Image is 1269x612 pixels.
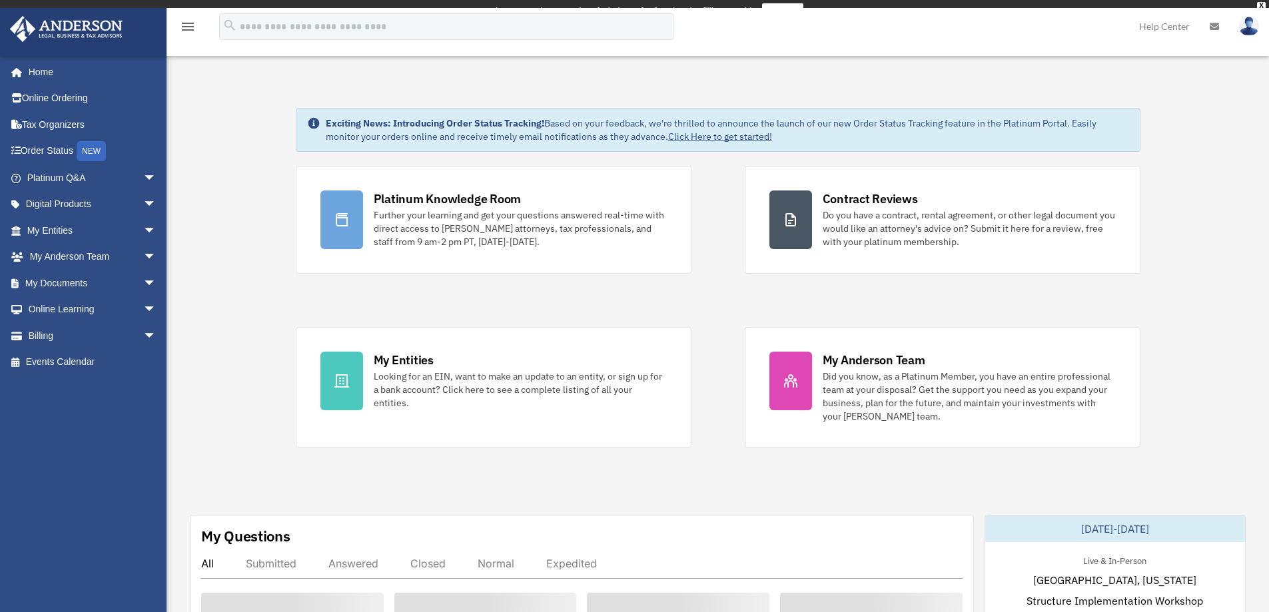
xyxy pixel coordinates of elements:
[296,327,691,448] a: My Entities Looking for an EIN, want to make an update to an entity, or sign up for a bank accoun...
[328,557,378,570] div: Answered
[9,217,177,244] a: My Entitiesarrow_drop_down
[9,59,170,85] a: Home
[985,515,1245,542] div: [DATE]-[DATE]
[143,191,170,218] span: arrow_drop_down
[762,3,803,19] a: survey
[410,557,446,570] div: Closed
[823,208,1116,248] div: Do you have a contract, rental agreement, or other legal document you would like an attorney's ad...
[6,16,127,42] img: Anderson Advisors Platinum Portal
[745,166,1140,274] a: Contract Reviews Do you have a contract, rental agreement, or other legal document you would like...
[1027,593,1203,609] span: Structure Implementation Workshop
[9,111,177,138] a: Tax Organizers
[546,557,597,570] div: Expedited
[9,191,177,218] a: Digital Productsarrow_drop_down
[374,370,667,410] div: Looking for an EIN, want to make an update to an entity, or sign up for a bank account? Click her...
[1033,572,1196,588] span: [GEOGRAPHIC_DATA], [US_STATE]
[374,190,522,207] div: Platinum Knowledge Room
[201,557,214,570] div: All
[823,370,1116,423] div: Did you know, as a Platinum Member, you have an entire professional team at your disposal? Get th...
[9,244,177,270] a: My Anderson Teamarrow_drop_down
[374,352,434,368] div: My Entities
[246,557,296,570] div: Submitted
[143,296,170,324] span: arrow_drop_down
[201,526,290,546] div: My Questions
[9,296,177,323] a: Online Learningarrow_drop_down
[326,117,544,129] strong: Exciting News: Introducing Order Status Tracking!
[1239,17,1259,36] img: User Pic
[143,217,170,244] span: arrow_drop_down
[296,166,691,274] a: Platinum Knowledge Room Further your learning and get your questions answered real-time with dire...
[823,352,925,368] div: My Anderson Team
[9,164,177,191] a: Platinum Q&Aarrow_drop_down
[9,138,177,165] a: Order StatusNEW
[143,322,170,350] span: arrow_drop_down
[77,141,106,161] div: NEW
[143,164,170,192] span: arrow_drop_down
[1257,2,1266,10] div: close
[9,322,177,349] a: Billingarrow_drop_down
[326,117,1129,143] div: Based on your feedback, we're thrilled to announce the launch of our new Order Status Tracking fe...
[745,327,1140,448] a: My Anderson Team Did you know, as a Platinum Member, you have an entire professional team at your...
[466,3,757,19] div: Get a chance to win 6 months of Platinum for free just by filling out this
[1072,553,1157,567] div: Live & In-Person
[9,85,177,112] a: Online Ordering
[374,208,667,248] div: Further your learning and get your questions answered real-time with direct access to [PERSON_NAM...
[222,18,237,33] i: search
[9,349,177,376] a: Events Calendar
[143,270,170,297] span: arrow_drop_down
[180,19,196,35] i: menu
[478,557,514,570] div: Normal
[143,244,170,271] span: arrow_drop_down
[668,131,772,143] a: Click Here to get started!
[9,270,177,296] a: My Documentsarrow_drop_down
[180,23,196,35] a: menu
[823,190,918,207] div: Contract Reviews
